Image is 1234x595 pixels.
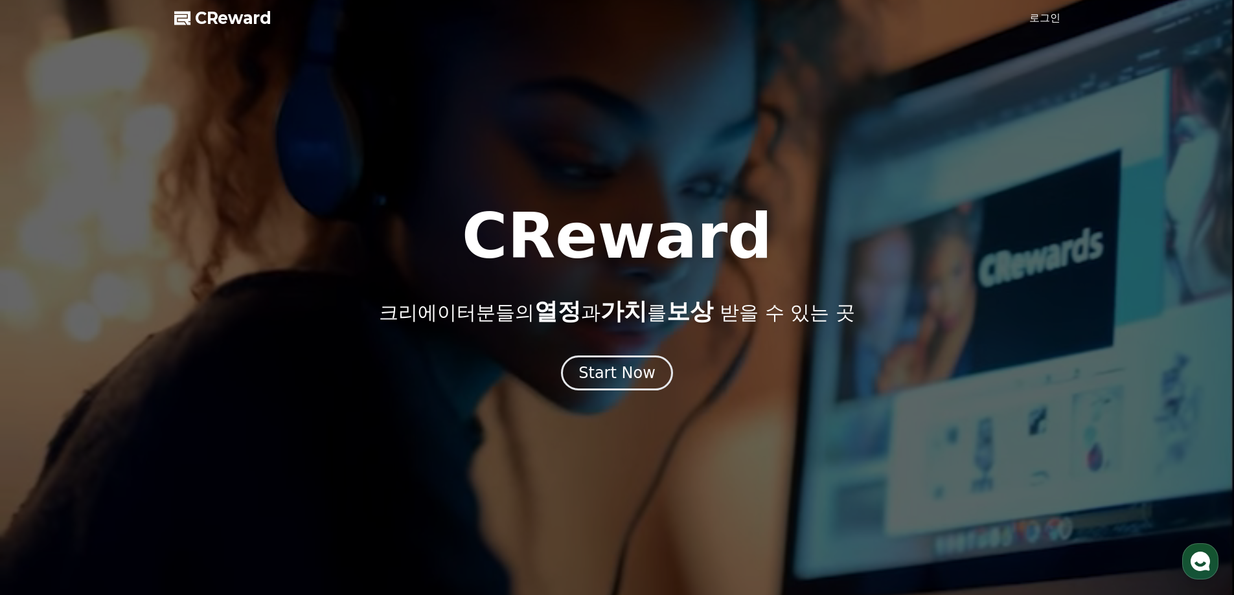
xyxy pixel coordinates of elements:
span: 가치 [600,298,647,324]
button: Start Now [561,355,673,390]
div: Start Now [578,363,656,383]
h1: CReward [462,205,772,267]
span: CReward [195,8,271,28]
p: 크리에이터분들의 과 를 받을 수 있는 곳 [379,298,854,324]
a: Start Now [561,368,673,381]
span: 열정 [534,298,581,324]
span: 대화 [119,431,134,441]
a: 로그인 [1029,10,1060,26]
a: 홈 [4,410,86,443]
span: 보상 [667,298,713,324]
a: 설정 [167,410,249,443]
a: CReward [174,8,271,28]
span: 설정 [200,430,216,440]
a: 대화 [86,410,167,443]
span: 홈 [41,430,49,440]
